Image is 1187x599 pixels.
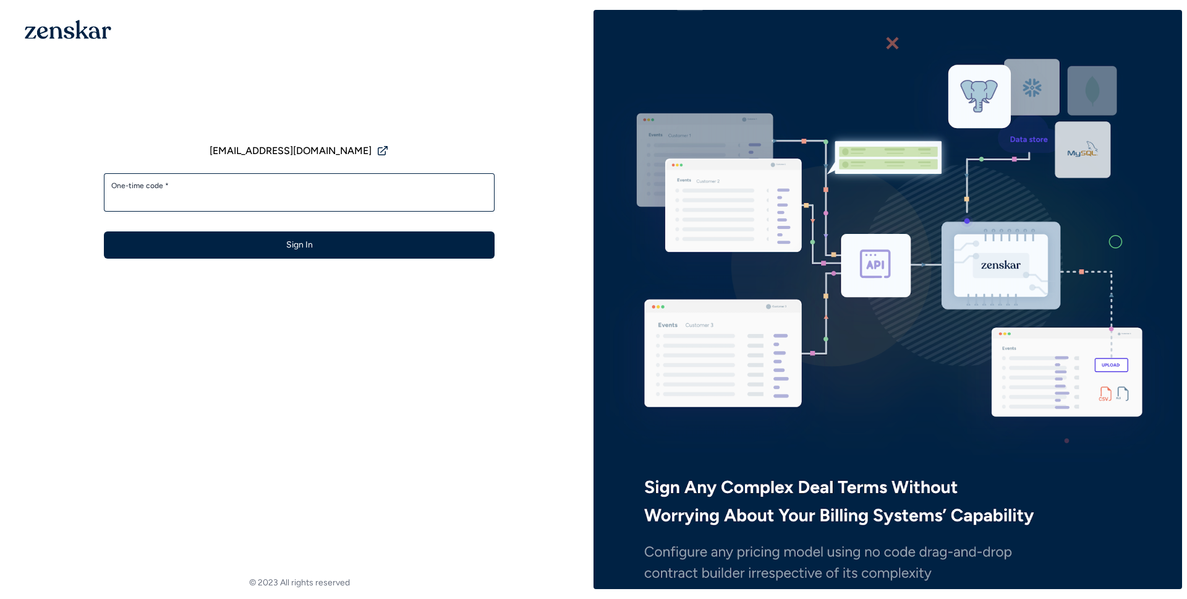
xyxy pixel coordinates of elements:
[111,181,487,191] label: One-time code *
[5,577,593,589] footer: © 2023 All rights reserved
[104,231,495,259] button: Sign In
[25,20,111,39] img: 1OGAJ2xQqyY4LXKgY66KYq0eOWRCkrZdAb3gUhuVAqdWPZE9SRJmCz+oDMSn4zDLXe31Ii730ItAGKgCKgCCgCikA4Av8PJUP...
[210,144,372,158] span: [EMAIL_ADDRESS][DOMAIN_NAME]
